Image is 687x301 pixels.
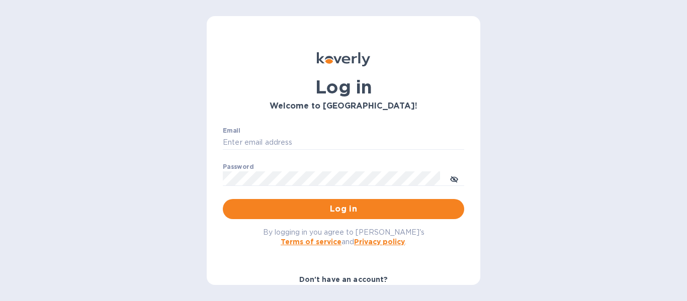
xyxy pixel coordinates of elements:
[299,275,388,283] b: Don't have an account?
[223,128,240,134] label: Email
[317,52,370,66] img: Koverly
[223,199,464,219] button: Log in
[281,238,341,246] a: Terms of service
[223,164,253,170] label: Password
[223,135,464,150] input: Enter email address
[223,102,464,111] h3: Welcome to [GEOGRAPHIC_DATA]!
[444,168,464,188] button: toggle password visibility
[354,238,405,246] a: Privacy policy
[263,228,424,246] span: By logging in you agree to [PERSON_NAME]'s and .
[223,76,464,97] h1: Log in
[231,203,456,215] span: Log in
